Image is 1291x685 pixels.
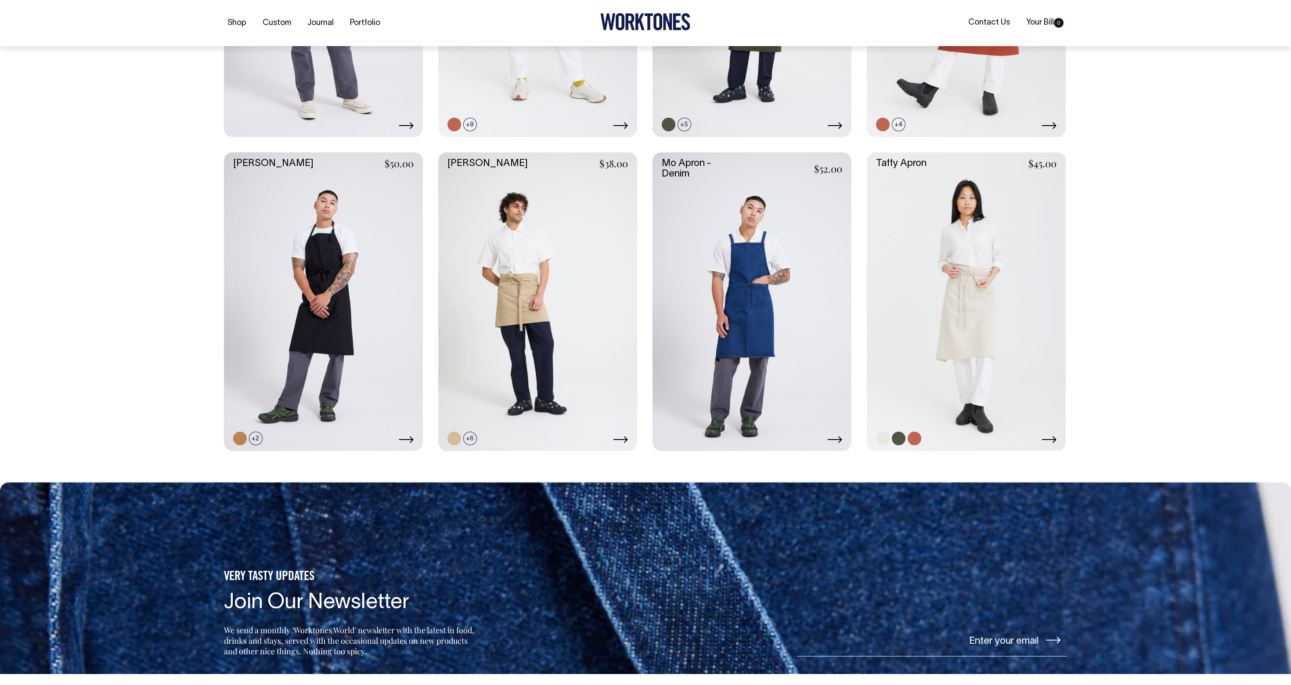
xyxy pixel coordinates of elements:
[224,570,477,584] h5: VERY TASTY UPDATES
[678,118,691,131] span: +5
[224,16,250,30] a: Shop
[224,625,477,656] p: We send a monthly ‘Worktones World’ newsletter with the latest in food, drinks and stays, served ...
[1023,15,1067,30] a: Your Bill0
[463,118,477,131] span: +9
[224,591,477,615] h4: Join Our Newsletter
[259,16,295,30] a: Custom
[304,16,337,30] a: Journal
[1054,18,1064,28] span: 0
[892,118,905,131] span: +4
[797,624,1067,656] input: Enter your email
[346,16,384,30] a: Portfolio
[463,432,477,445] span: +6
[965,15,1013,30] a: Contact Us
[249,432,263,445] span: +2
